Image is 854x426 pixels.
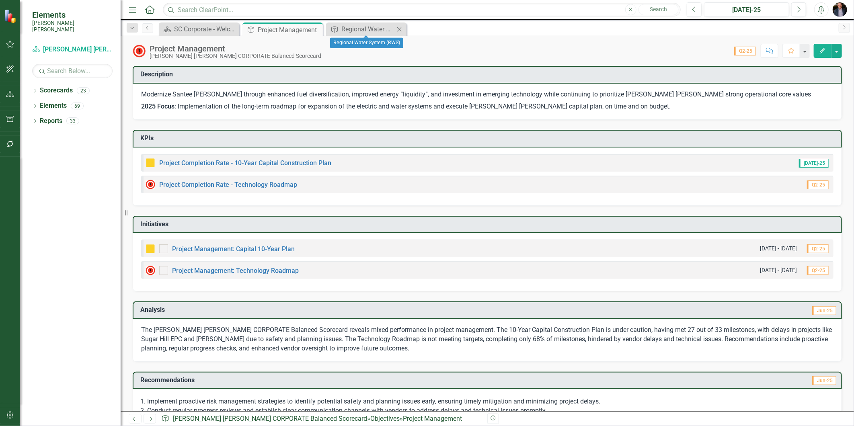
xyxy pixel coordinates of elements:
a: Regional Water System (RWS) [328,24,394,34]
small: [PERSON_NAME] [PERSON_NAME] [32,20,113,33]
div: 33 [66,118,79,125]
p: Conduct regular progress reviews and establish clear communication channels with vendors to addre... [147,406,833,416]
div: 23 [77,87,90,94]
h3: Recommendations [140,377,618,384]
p: Modernize Santee [PERSON_NAME] through enhanced fuel diversification, improved energy “liquidity”... [141,90,833,101]
h3: Description [140,71,837,78]
span: Q2-25 [734,47,756,55]
button: [DATE]-25 [704,2,789,17]
div: Regional Water System (RWS) [330,38,403,48]
span: Q2-25 [807,266,829,275]
a: Objectives [370,415,400,422]
a: Project Completion Rate - 10-Year Capital Construction Plan [159,159,331,167]
input: Search ClearPoint... [163,3,681,17]
div: Project Management [258,25,321,35]
img: Not Meeting Target [133,45,146,57]
img: Caution [146,158,155,168]
span: [DATE]-25 [799,159,829,168]
h3: KPIs [140,135,837,142]
img: Caution [146,244,155,254]
div: SC Corporate - Welcome to ClearPoint [174,24,237,34]
a: Project Management: Technology Roadmap [172,267,299,274]
p: Implement proactive risk management strategies to identify potential safety and planning issues e... [147,397,833,406]
span: Elements [32,10,113,20]
div: [PERSON_NAME] [PERSON_NAME] CORPORATE Balanced Scorecard [150,53,321,59]
span: Q2-25 [807,244,829,253]
a: [PERSON_NAME] [PERSON_NAME] CORPORATE Balanced Scorecard [173,415,367,422]
a: Reports [40,117,62,126]
h3: Initiatives [140,221,837,228]
p: The [PERSON_NAME] [PERSON_NAME] CORPORATE Balanced Scorecard reveals mixed performance in project... [141,326,833,353]
small: [DATE] - [DATE] [760,245,797,252]
img: Chris Amodeo [833,2,847,17]
a: Elements [40,101,67,111]
a: Scorecards [40,86,73,95]
img: Not Meeting Target [146,180,155,189]
strong: 2025 Focus [141,102,174,110]
div: » » [161,414,481,424]
a: Project Completion Rate - Technology Roadmap [159,181,297,188]
div: Project Management [150,44,321,53]
div: Project Management [403,415,462,422]
span: Q2-25 [807,180,829,189]
div: [DATE]-25 [707,5,786,15]
a: SC Corporate - Welcome to ClearPoint [161,24,237,34]
a: [PERSON_NAME] [PERSON_NAME] CORPORATE Balanced Scorecard [32,45,113,54]
input: Search Below... [32,64,113,78]
span: Jun-25 [812,376,836,385]
span: Jun-25 [812,306,836,315]
a: Project Management: Capital 10-Year Plan [172,245,295,253]
div: 69 [71,102,84,109]
div: Regional Water System (RWS) [341,24,394,34]
p: : Implementation of the long-term roadmap for expansion of the electric and water systems and exe... [141,100,833,111]
img: ClearPoint Strategy [4,9,18,23]
button: Search [638,4,679,15]
span: Search [650,6,667,12]
h3: Analysis [140,306,486,313]
small: [DATE] - [DATE] [760,266,797,274]
img: Not Meeting Target [146,266,155,275]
